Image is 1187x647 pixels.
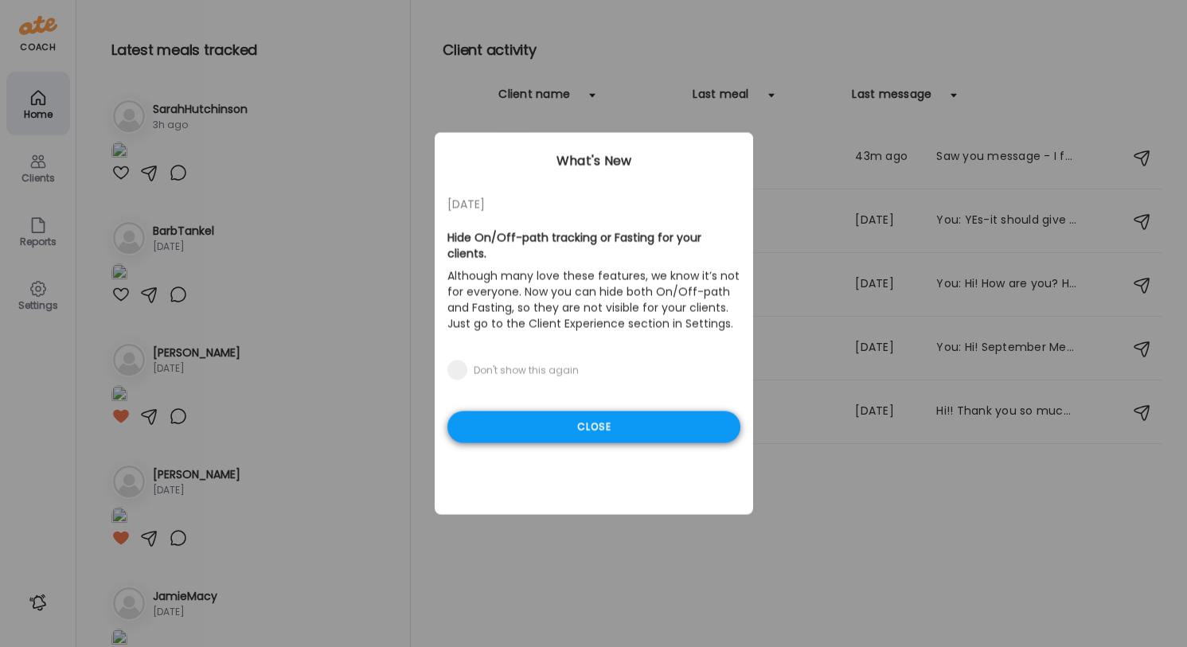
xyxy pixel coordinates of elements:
div: Close [447,411,740,443]
div: What's New [435,152,753,171]
div: [DATE] [447,195,740,214]
b: Hide On/Off-path tracking or Fasting for your clients. [447,230,701,262]
p: Although many love these features, we know it’s not for everyone. Now you can hide both On/Off-pa... [447,265,740,335]
div: Don't show this again [474,364,579,377]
